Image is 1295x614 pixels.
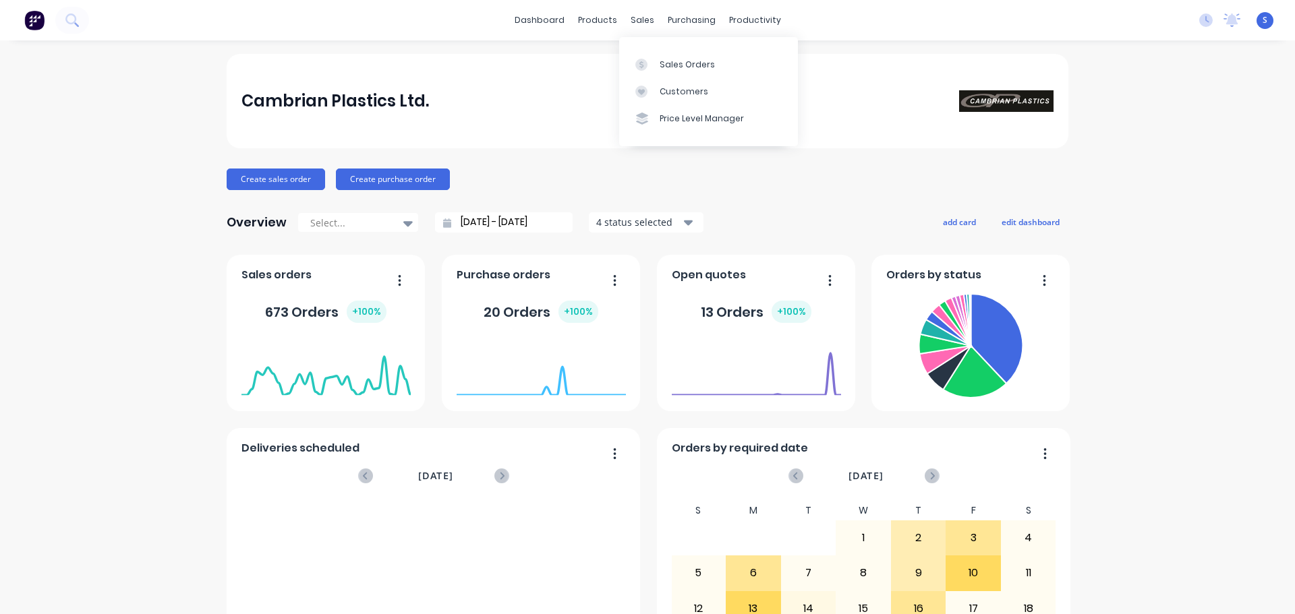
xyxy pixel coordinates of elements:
span: [DATE] [848,468,884,483]
button: 4 status selected [589,212,703,233]
button: Create sales order [227,168,325,190]
div: 13 Orders [701,301,811,323]
button: Create purchase order [336,168,450,190]
span: Orders by required date [672,440,808,456]
div: 673 Orders [265,301,386,323]
div: 20 Orders [484,301,598,323]
div: 6 [726,556,780,590]
div: 7 [782,556,836,590]
div: Sales Orders [660,59,715,71]
div: 10 [946,556,1000,590]
div: Price Level Manager [660,113,744,125]
a: Customers [619,78,798,105]
button: edit dashboard [993,213,1068,231]
div: S [1001,501,1056,520]
div: Customers [660,86,708,98]
span: Purchase orders [457,267,550,283]
div: W [836,501,891,520]
div: Overview [227,209,287,236]
div: products [571,10,624,30]
div: M [726,501,781,520]
div: + 100 % [772,301,811,323]
div: sales [624,10,661,30]
a: Price Level Manager [619,105,798,132]
span: Sales orders [241,267,312,283]
img: Factory [24,10,45,30]
div: productivity [722,10,788,30]
div: 4 status selected [596,215,681,229]
a: dashboard [508,10,571,30]
span: S [1263,14,1267,26]
div: Cambrian Plastics Ltd. [241,88,429,115]
div: 11 [1002,556,1056,590]
span: [DATE] [418,468,453,483]
span: Open quotes [672,267,746,283]
div: 2 [892,521,946,555]
span: Orders by status [886,267,981,283]
button: add card [934,213,985,231]
div: 3 [946,521,1000,555]
a: Sales Orders [619,51,798,78]
div: T [781,501,836,520]
div: S [671,501,726,520]
div: 9 [892,556,946,590]
div: 1 [836,521,890,555]
div: purchasing [661,10,722,30]
div: 8 [836,556,890,590]
div: + 100 % [558,301,598,323]
img: Cambrian Plastics Ltd. [959,90,1054,112]
div: F [946,501,1001,520]
div: T [891,501,946,520]
div: + 100 % [347,301,386,323]
div: 5 [672,556,726,590]
div: 4 [1002,521,1056,555]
